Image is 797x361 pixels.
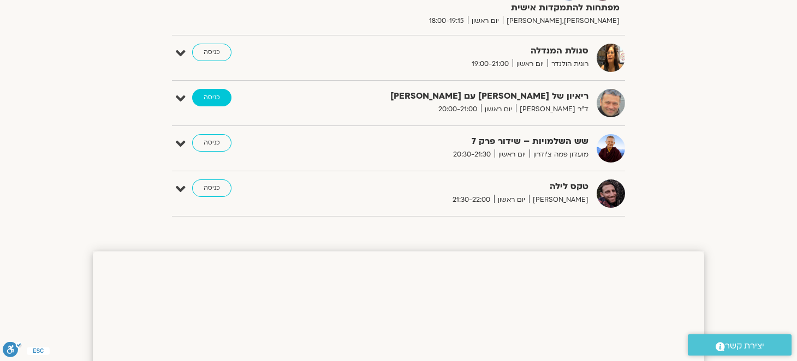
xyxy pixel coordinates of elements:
[192,89,231,106] a: כניסה
[513,58,548,70] span: יום ראשון
[725,339,764,353] span: יצירת קשר
[468,15,503,27] span: יום ראשון
[321,134,588,149] strong: שש השלמויות – שידור פרק 7
[481,104,516,115] span: יום ראשון
[548,58,588,70] span: רונית הולנדר
[529,194,588,206] span: [PERSON_NAME]
[352,1,620,15] strong: מפתחות להתמקדות אישית
[192,179,231,197] a: כניסה
[494,194,529,206] span: יום ראשון
[468,58,513,70] span: 19:00-21:00
[192,44,231,61] a: כניסה
[503,15,620,27] span: [PERSON_NAME],[PERSON_NAME]
[688,334,792,356] a: יצירת קשר
[425,15,468,27] span: 18:00-19:15
[192,134,231,152] a: כניסה
[435,104,481,115] span: 20:00-21:00
[530,149,588,160] span: מועדון פמה צ'ודרון
[449,149,495,160] span: 20:30-21:30
[321,44,588,58] strong: סגולת המנדלה
[321,89,588,104] strong: ריאיון של [PERSON_NAME] עם [PERSON_NAME]
[321,179,588,194] strong: טקס לילה
[495,149,530,160] span: יום ראשון
[516,104,588,115] span: ד"ר [PERSON_NAME]
[449,194,494,206] span: 21:30-22:00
